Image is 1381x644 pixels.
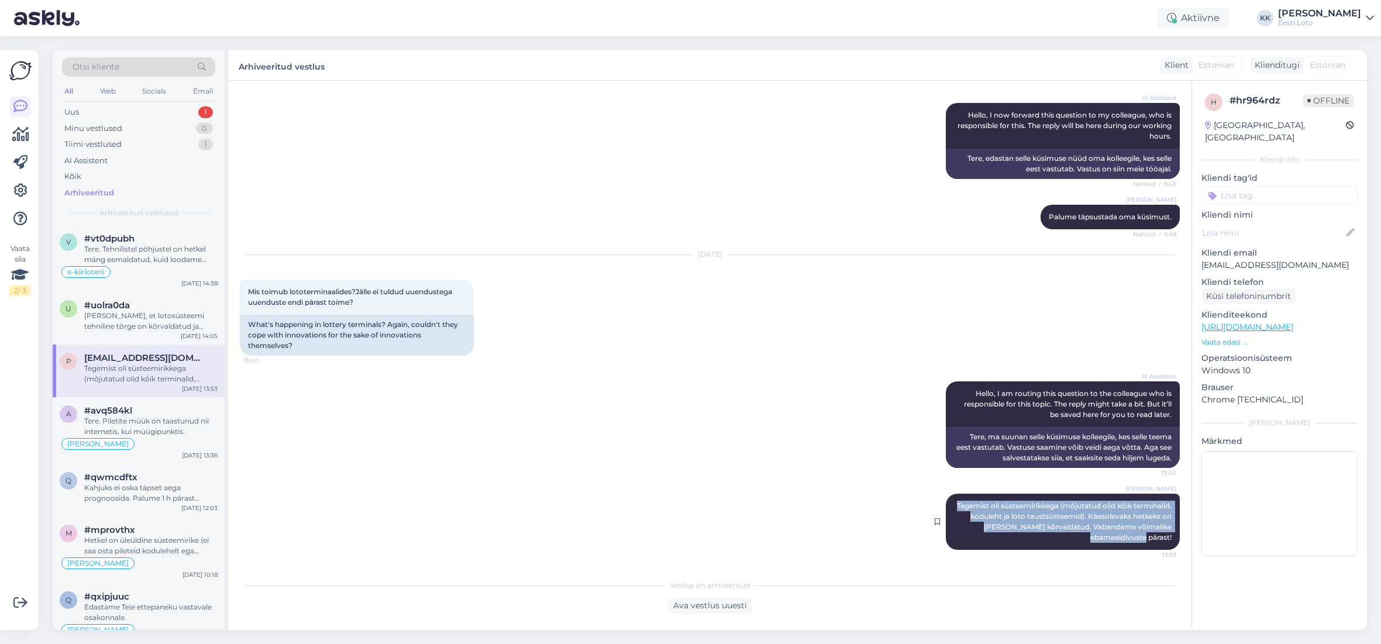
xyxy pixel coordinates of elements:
p: Kliendi tag'id [1201,172,1358,184]
div: Minu vestlused [64,123,122,135]
p: Kliendi nimi [1201,209,1358,221]
span: AI Assistent [1132,372,1176,381]
div: 1 [198,106,213,118]
div: [DATE] 14:38 [181,279,218,288]
div: [DATE] 12:03 [181,504,218,512]
div: All [62,84,75,99]
div: Uus [64,106,79,118]
span: #uolra0da [84,300,130,311]
div: Edastame Teie ettepaneku vastavale osakonnale. [84,602,218,623]
span: [PERSON_NAME] [67,440,129,447]
div: Küsi telefoninumbrit [1201,288,1296,304]
span: 13:40 [243,356,287,365]
div: Aktiivne [1158,8,1229,29]
div: Klienditugi [1250,59,1300,71]
p: Vaata edasi ... [1201,337,1358,347]
span: #mprovthx [84,525,135,535]
span: [PERSON_NAME] [1126,484,1176,493]
div: Arhiveeritud [64,187,114,199]
span: Nähtud ✓ 9:48 [1132,230,1176,239]
div: Kliendi info [1201,154,1358,165]
div: [PERSON_NAME] [1278,9,1361,18]
div: Klient [1160,59,1189,71]
div: Email [191,84,215,99]
div: [DATE] 13:36 [182,451,218,460]
input: Lisa nimi [1202,226,1344,239]
input: Lisa tag [1201,187,1358,204]
div: [PERSON_NAME], et lotosüsteemi tehniline tõrge on kõrvaldatud ja lotopiletite müük on taas võimal... [84,311,218,332]
span: u [66,304,71,313]
span: #qwmcdftx [84,472,137,483]
p: Operatsioonisüsteem [1201,352,1358,364]
span: Tegemist oli süsteemirikkega (mõjutatud olid kõik terminalid, koduleht ja loto taustsüsteemid). K... [957,501,1173,542]
span: Otsi kliente [73,61,119,73]
div: Tere. Tehnilistel põhjustel on hetkel mäng eemaldatud, kuid loodame peagi mängu tagasi e-kiirlote... [84,244,218,265]
span: #avq584kl [84,405,132,416]
div: Tere, ma suunan selle küsimuse kolleegile, kes selle teema eest vastutab. Vastuse saamine võib ve... [946,427,1180,468]
p: [EMAIL_ADDRESS][DOMAIN_NAME] [1201,259,1358,271]
span: q [66,476,71,485]
span: Hello, I am routing this question to the colleague who is responsible for this topic. The reply m... [964,389,1173,419]
p: Märkmed [1201,435,1358,447]
span: Hello, I now forward this question to my colleague, who is responsible for this. The reply will b... [958,111,1173,140]
div: [DATE] 13:53 [182,384,218,393]
div: Kahjuks ei oska täpset aega prognoosida. Palume 1 h pärast uuesti proovida. [84,483,218,504]
div: AI Assistent [64,155,108,167]
span: Estonian [1310,59,1345,71]
span: a [66,409,71,418]
span: q [66,595,71,604]
p: Kliendi telefon [1201,276,1358,288]
div: Socials [140,84,168,99]
div: Hetkel on üleüldine süsteemirike (ei saa osta pileteid kodulehelt ega müügipunktidest. Tegeleme p... [84,535,218,556]
div: Eesti Loto [1278,18,1361,27]
span: h [1211,98,1217,106]
div: [DATE] 10:18 [182,570,218,579]
span: [PERSON_NAME] [67,626,129,633]
a: [URL][DOMAIN_NAME] [1201,322,1293,332]
span: Arhiveeritud vestlused [99,208,178,218]
div: [PERSON_NAME] [1201,418,1358,428]
label: Arhiveeritud vestlus [239,57,325,73]
span: 13:40 [1132,469,1176,477]
span: Offline [1303,94,1354,107]
div: Vaata siia [9,243,30,296]
p: Brauser [1201,381,1358,394]
span: 13:53 [1132,550,1176,559]
div: Tere, edastan selle küsimuse nüüd oma kolleegile, kes selle eest vastutab. Vastus on siin meie tö... [946,149,1180,179]
span: v [66,237,71,246]
div: Kõik [64,171,81,182]
div: 1 [198,139,213,150]
span: AI Assistent [1132,94,1176,102]
span: p [66,357,71,366]
p: Kliendi email [1201,247,1358,259]
div: [DATE] 14:05 [181,332,218,340]
span: #qxipjuuc [84,591,129,602]
p: Chrome [TECHNICAL_ID] [1201,394,1358,406]
img: Askly Logo [9,60,32,82]
span: paavo.lillevalja@mail.ee [84,353,206,363]
div: Tere. Piletite müük on taastunud nii internetis, kui müügipunktis. [84,416,218,437]
div: KK [1257,10,1273,26]
div: # hr964rdz [1230,94,1303,108]
div: Web [98,84,118,99]
div: 0 [196,123,213,135]
a: [PERSON_NAME]Eesti Loto [1278,9,1374,27]
span: Palume täpsustada oma küsimust. [1049,212,1172,221]
div: 2 / 3 [9,285,30,296]
div: [DATE] [240,249,1180,260]
span: [PERSON_NAME] [67,560,129,567]
span: [PERSON_NAME] [1126,195,1176,204]
span: #vt0dpubh [84,233,135,244]
span: Estonian [1199,59,1234,71]
div: What's happening in lottery terminals? Again, couldn't they cope with innovations for the sake of... [240,315,474,356]
div: Tegemist oli süsteemirikkega (mõjutatud olid kõik terminalid, koduleht ja loto taustsüsteemid). K... [84,363,218,384]
span: Mis toimub lototerminaalides?Jälle ei tuldud uuendustega uuenduste endi pärast toime? [248,287,454,306]
span: e-kiirloterii [67,268,105,275]
div: Tiimi vestlused [64,139,122,150]
p: Klienditeekond [1201,309,1358,321]
div: Ava vestlus uuesti [669,598,752,614]
p: Windows 10 [1201,364,1358,377]
span: m [66,529,72,538]
span: Nähtud ✓ 9:43 [1132,180,1176,188]
div: [GEOGRAPHIC_DATA], [GEOGRAPHIC_DATA] [1205,119,1346,144]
